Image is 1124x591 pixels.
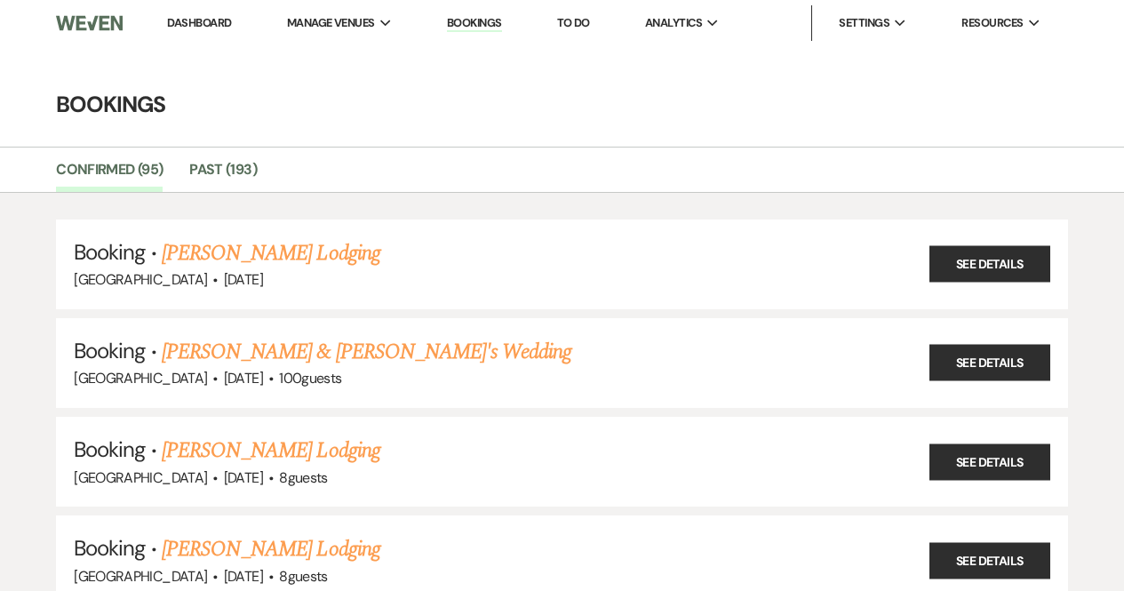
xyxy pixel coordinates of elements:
span: [DATE] [224,567,263,586]
span: 100 guests [279,369,341,387]
span: Resources [961,14,1023,32]
a: Confirmed (95) [56,158,163,192]
a: See Details [929,345,1050,381]
span: [GEOGRAPHIC_DATA] [74,468,207,487]
a: Dashboard [167,15,231,30]
a: To Do [557,15,590,30]
span: 8 guests [279,567,328,586]
span: [DATE] [224,369,263,387]
img: Weven Logo [56,4,122,42]
a: [PERSON_NAME] Lodging [162,435,380,467]
span: Booking [74,238,145,266]
span: [GEOGRAPHIC_DATA] [74,369,207,387]
a: See Details [929,246,1050,283]
span: [GEOGRAPHIC_DATA] [74,567,207,586]
a: [PERSON_NAME] & [PERSON_NAME]'s Wedding [162,336,572,368]
a: Past (193) [189,158,257,192]
span: [DATE] [224,468,263,487]
span: Booking [74,435,145,463]
a: [PERSON_NAME] Lodging [162,533,380,565]
span: Booking [74,337,145,364]
span: Analytics [645,14,702,32]
span: [GEOGRAPHIC_DATA] [74,270,207,289]
a: [PERSON_NAME] Lodging [162,237,380,269]
a: See Details [929,443,1050,480]
a: Bookings [447,15,502,32]
a: See Details [929,542,1050,579]
span: Booking [74,534,145,562]
span: Settings [839,14,889,32]
span: [DATE] [224,270,263,289]
span: Manage Venues [287,14,375,32]
span: 8 guests [279,468,328,487]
